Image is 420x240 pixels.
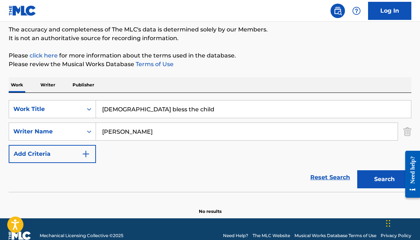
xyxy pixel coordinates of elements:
[9,231,31,240] img: logo
[38,77,57,93] p: Writer
[9,5,36,16] img: MLC Logo
[9,34,411,43] p: It is not an authoritative source for recording information.
[199,200,222,215] p: No results
[400,145,420,203] iframe: Resource Center
[333,7,342,15] img: search
[403,123,411,141] img: Delete Criterion
[134,61,174,68] a: Terms of Use
[9,25,411,34] p: The accuracy and completeness of The MLC's data is determined solely by our Members.
[13,105,78,113] div: Work Title
[381,232,411,239] a: Privacy Policy
[349,4,364,18] div: Help
[294,232,376,239] a: Musical Works Database Terms of Use
[70,77,96,93] p: Publisher
[331,4,345,18] a: Public Search
[30,52,58,59] a: click here
[307,170,354,185] a: Reset Search
[384,205,420,240] iframe: Chat Widget
[357,170,411,188] button: Search
[9,60,411,69] p: Please review the Musical Works Database
[368,2,411,20] a: Log In
[9,145,96,163] button: Add Criteria
[223,232,248,239] a: Need Help?
[386,213,390,234] div: Drag
[9,51,411,60] p: Please for more information about the terms used in the database.
[253,232,290,239] a: The MLC Website
[13,127,78,136] div: Writer Name
[9,100,411,192] form: Search Form
[9,77,25,93] p: Work
[40,232,123,239] span: Mechanical Licensing Collective © 2025
[82,150,90,158] img: 9d2ae6d4665cec9f34b9.svg
[352,7,361,15] img: help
